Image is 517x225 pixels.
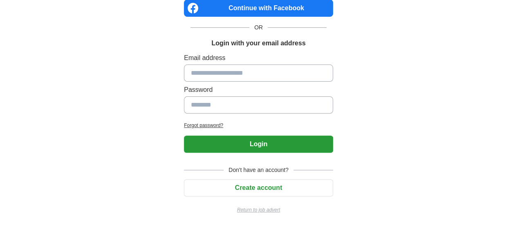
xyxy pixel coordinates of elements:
[184,179,333,196] button: Create account
[211,38,305,48] h1: Login with your email address
[184,136,333,153] button: Login
[184,122,333,129] a: Forgot password?
[224,166,293,174] span: Don't have an account?
[249,23,268,32] span: OR
[184,85,333,95] label: Password
[184,184,333,191] a: Create account
[184,206,333,214] a: Return to job advert
[184,53,333,63] label: Email address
